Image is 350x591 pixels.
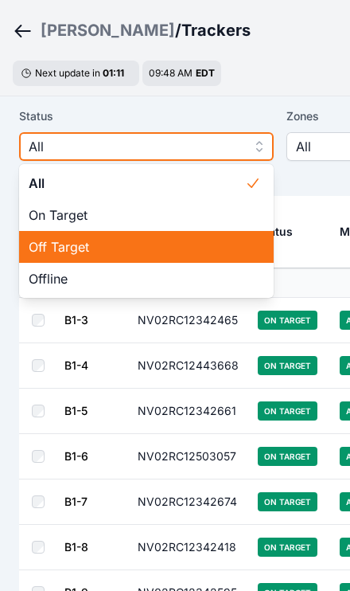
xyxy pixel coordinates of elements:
div: All [19,164,274,298]
span: All [29,174,245,193]
span: On Target [29,205,245,225]
span: All [29,137,242,156]
span: Off Target [29,237,245,256]
span: Offline [29,269,245,288]
button: All [19,132,274,161]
